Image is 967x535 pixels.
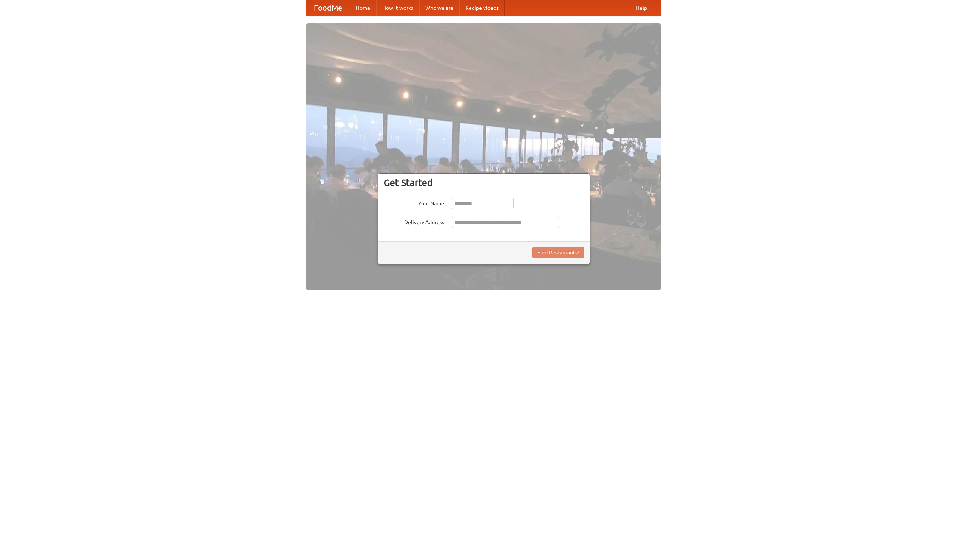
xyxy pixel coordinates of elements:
h3: Get Started [384,177,584,188]
a: Home [350,0,376,16]
a: How it works [376,0,419,16]
a: Who we are [419,0,459,16]
button: Find Restaurants! [532,247,584,258]
a: FoodMe [306,0,350,16]
label: Your Name [384,198,444,207]
a: Help [630,0,653,16]
a: Recipe videos [459,0,505,16]
label: Delivery Address [384,217,444,226]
